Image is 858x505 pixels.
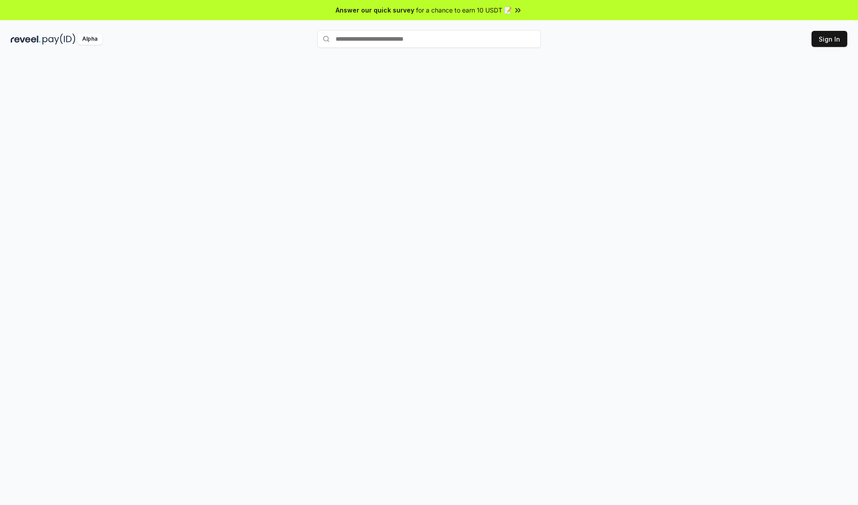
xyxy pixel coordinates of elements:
span: Answer our quick survey [336,5,414,15]
span: for a chance to earn 10 USDT 📝 [416,5,512,15]
div: Alpha [77,34,102,45]
img: reveel_dark [11,34,41,45]
button: Sign In [812,31,847,47]
img: pay_id [42,34,76,45]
